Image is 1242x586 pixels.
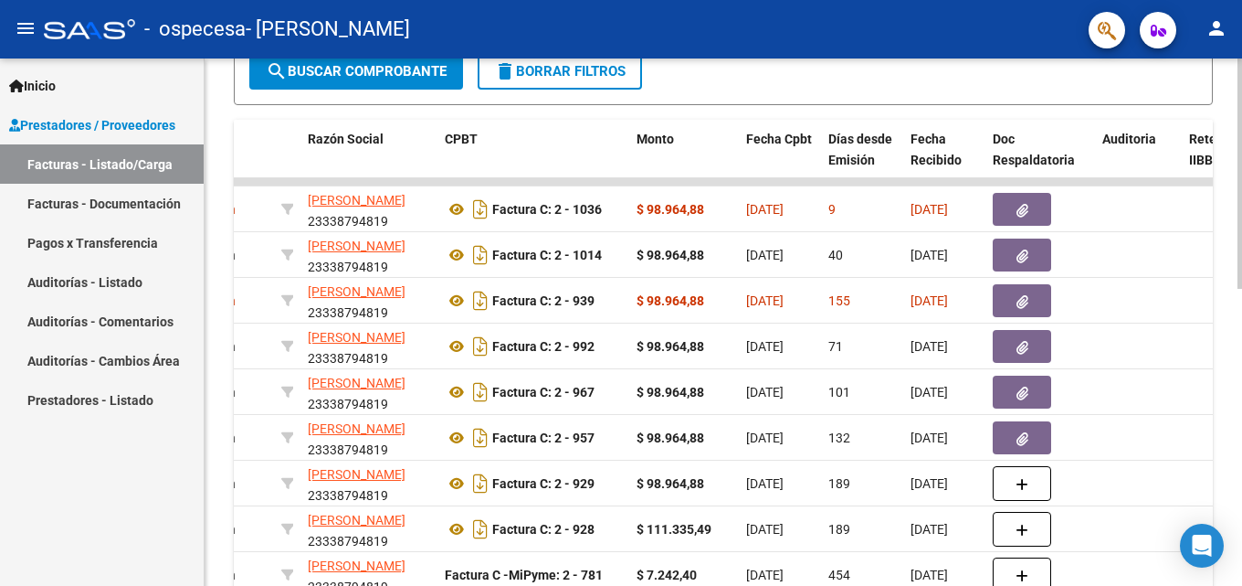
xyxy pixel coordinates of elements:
strong: $ 7.242,40 [637,568,697,582]
button: Buscar Comprobante [249,53,463,90]
span: [DATE] [910,202,948,217]
span: Borrar Filtros [494,63,626,80]
span: [DATE] [910,339,948,354]
div: 23338794819 [308,327,430,366]
div: 23338794819 [308,282,430,320]
strong: Factura C -MiPyme: 2 - 781 [445,568,603,582]
span: [PERSON_NAME] [308,559,405,573]
span: [DATE] [746,385,784,400]
datatable-header-cell: Fecha Recibido [903,120,985,200]
datatable-header-cell: Días desde Emisión [821,120,903,200]
span: 40 [828,248,843,262]
span: Monto [637,132,674,146]
strong: $ 98.964,88 [637,431,704,445]
span: - ospecesa [144,9,246,49]
div: 23338794819 [308,464,430,503]
datatable-header-cell: Fecha Cpbt [739,120,821,200]
button: Borrar Filtros [478,53,642,90]
span: Prestadores / Proveedores [9,115,175,135]
strong: $ 98.964,88 [637,202,704,217]
span: [DATE] [746,293,784,308]
strong: Factura C: 2 - 992 [492,339,595,354]
span: 132 [828,431,850,445]
span: [PERSON_NAME] [308,467,405,482]
span: [DATE] [746,431,784,445]
datatable-header-cell: CPBT [437,120,629,200]
i: Descargar documento [468,240,492,270]
strong: $ 98.964,88 [637,476,704,491]
span: [DATE] [910,293,948,308]
i: Descargar documento [468,423,492,453]
span: [DATE] [910,568,948,582]
datatable-header-cell: Monto [629,120,739,200]
span: Días desde Emisión [828,132,892,167]
span: Fecha Cpbt [746,132,812,146]
span: 189 [828,522,850,537]
strong: Factura C: 2 - 928 [492,522,595,537]
span: [PERSON_NAME] [308,376,405,390]
strong: $ 98.964,88 [637,339,704,354]
span: [DATE] [910,248,948,262]
mat-icon: menu [15,17,37,39]
span: 71 [828,339,843,354]
span: Doc Respaldatoria [993,132,1075,167]
mat-icon: search [266,60,288,82]
datatable-header-cell: Auditoria [1095,120,1182,200]
span: [DATE] [746,339,784,354]
span: 454 [828,568,850,582]
span: - [PERSON_NAME] [246,9,410,49]
strong: Factura C: 2 - 1036 [492,202,602,217]
span: Buscar Comprobante [266,63,447,80]
strong: $ 98.964,88 [637,293,704,308]
i: Descargar documento [468,378,492,407]
span: [DATE] [910,431,948,445]
datatable-header-cell: Razón Social [300,120,437,200]
strong: Factura C: 2 - 967 [492,385,595,400]
span: [PERSON_NAME] [308,239,405,253]
div: 23338794819 [308,190,430,229]
span: [DATE] [910,522,948,537]
mat-icon: person [1205,17,1227,39]
strong: Factura C: 2 - 1014 [492,248,602,262]
strong: $ 98.964,88 [637,385,704,400]
div: Open Intercom Messenger [1180,524,1224,568]
span: [DATE] [910,476,948,491]
strong: $ 98.964,88 [637,248,704,262]
strong: Factura C: 2 - 939 [492,293,595,308]
span: Inicio [9,76,56,96]
span: [DATE] [746,202,784,217]
span: [PERSON_NAME] [308,513,405,527]
span: 101 [828,385,850,400]
span: Razón Social [308,132,384,146]
strong: Factura C: 2 - 929 [492,476,595,491]
i: Descargar documento [468,195,492,224]
span: Fecha Recibido [910,132,962,167]
span: [DATE] [746,476,784,491]
span: [PERSON_NAME] [308,284,405,299]
i: Descargar documento [468,332,492,361]
span: [DATE] [746,248,784,262]
span: [PERSON_NAME] [308,330,405,345]
datatable-header-cell: Doc Respaldatoria [985,120,1095,200]
span: [DATE] [910,385,948,400]
span: 9 [828,202,836,217]
i: Descargar documento [468,286,492,315]
mat-icon: delete [494,60,516,82]
span: [DATE] [746,568,784,582]
strong: $ 111.335,49 [637,522,711,537]
span: [PERSON_NAME] [308,193,405,208]
span: [PERSON_NAME] [308,421,405,436]
span: [DATE] [746,522,784,537]
div: 23338794819 [308,510,430,549]
i: Descargar documento [468,469,492,498]
span: Auditoria [1102,132,1156,146]
span: CPBT [445,132,478,146]
span: 155 [828,293,850,308]
i: Descargar documento [468,515,492,544]
strong: Factura C: 2 - 957 [492,431,595,445]
div: 23338794819 [308,419,430,457]
div: 23338794819 [308,236,430,274]
div: 23338794819 [308,373,430,411]
span: 189 [828,476,850,491]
